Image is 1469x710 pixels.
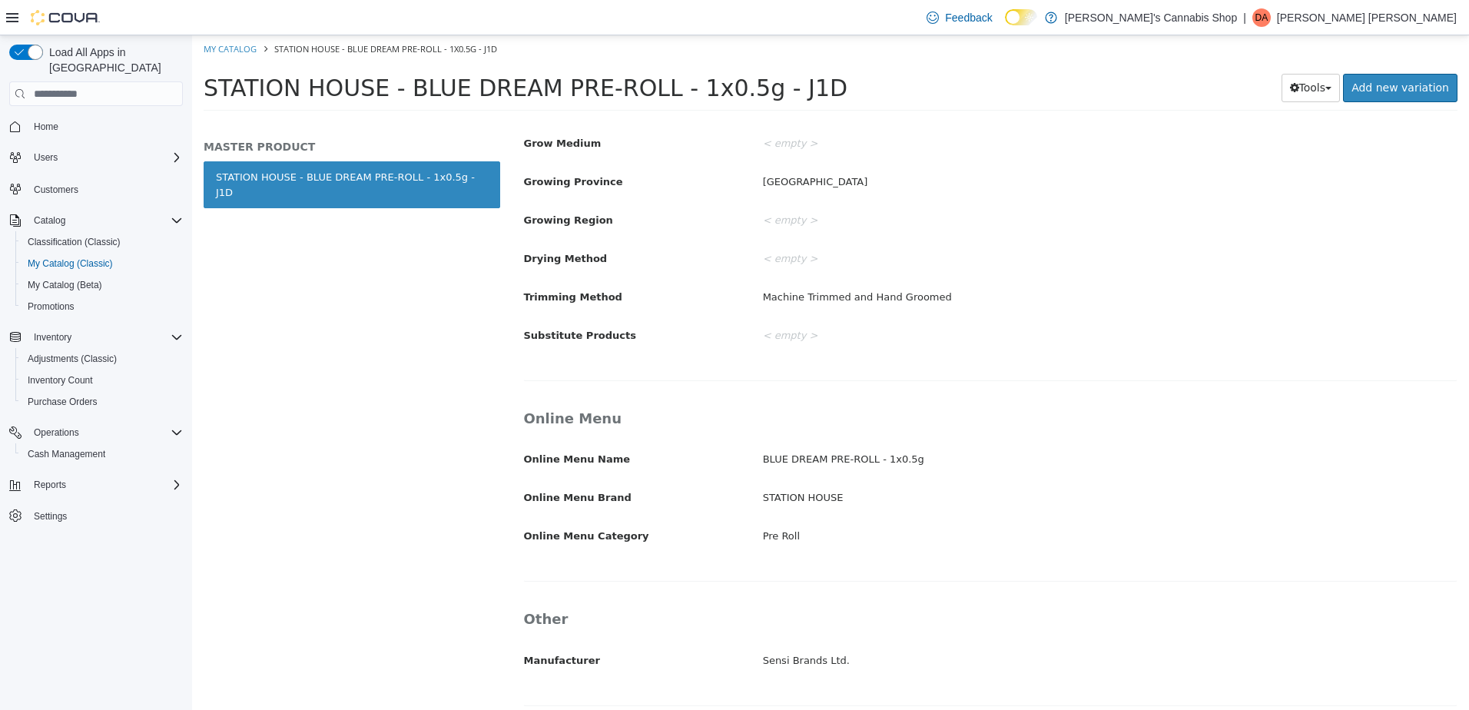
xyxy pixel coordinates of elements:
button: Inventory [28,328,78,347]
span: Users [34,151,58,164]
span: Inventory Count [22,371,183,390]
a: Purchase Orders [22,393,104,411]
span: Dark Mode [1005,25,1006,26]
span: Grow Medium [332,102,410,114]
a: My Catalog [12,8,65,19]
input: Dark Mode [1005,9,1037,25]
a: Feedback [920,2,998,33]
button: Classification (Classic) [15,231,189,253]
a: My Catalog (Classic) [22,254,119,273]
div: < empty > [559,95,1276,122]
span: Promotions [22,297,183,316]
div: < empty > [559,211,1276,237]
button: My Catalog (Beta) [15,274,189,296]
button: Home [3,115,189,138]
span: Online Menu Category [332,495,457,506]
button: Promotions [15,296,189,317]
span: Users [28,148,183,167]
button: Inventory Count [15,370,189,391]
button: Settings [3,505,189,527]
button: Users [28,148,64,167]
a: Settings [28,507,73,526]
span: Substitute Products [332,294,444,306]
span: Growing Region [332,179,421,191]
p: | [1243,8,1246,27]
span: Catalog [34,214,65,227]
span: Purchase Orders [22,393,183,411]
span: Customers [34,184,78,196]
span: My Catalog (Beta) [22,276,183,294]
a: Classification (Classic) [22,233,127,251]
span: Load All Apps in [GEOGRAPHIC_DATA] [43,45,183,75]
p: [PERSON_NAME]'s Cannabis Shop [1065,8,1237,27]
span: Manufacturer [332,619,408,631]
span: Operations [34,426,79,439]
span: Online Menu Brand [332,456,439,468]
button: Users [3,147,189,168]
span: Inventory [34,331,71,343]
span: Classification (Classic) [22,233,183,251]
nav: Complex example [9,109,183,567]
a: Customers [28,181,85,199]
div: BLUE DREAM PRE-ROLL - 1x0.5g [559,411,1276,438]
h3: Other [332,575,1265,592]
span: Cash Management [22,445,183,463]
button: Inventory [3,327,189,348]
a: Cash Management [22,445,111,463]
span: Home [28,117,183,136]
button: Operations [3,422,189,443]
button: Tools [1089,38,1149,67]
span: Cash Management [28,448,105,460]
span: Reports [34,479,66,491]
img: Cova [31,10,100,25]
div: Pre Roll [559,488,1276,515]
a: Promotions [22,297,81,316]
button: Operations [28,423,85,442]
div: Sensi Brands Ltd. [559,612,1276,639]
button: Customers [3,177,189,200]
span: Promotions [28,300,75,313]
span: Inventory Count [28,374,93,387]
span: STATION HOUSE - BLUE DREAM PRE-ROLL - 1x0.5g - J1D [82,8,305,19]
div: STATION HOUSE [559,450,1276,476]
a: Home [28,118,65,136]
span: Classification (Classic) [28,236,121,248]
button: My Catalog (Classic) [15,253,189,274]
span: Reports [28,476,183,494]
span: Operations [28,423,183,442]
span: Settings [28,506,183,526]
div: < empty > [559,287,1276,314]
button: Cash Management [15,443,189,465]
span: Drying Method [332,217,416,229]
span: Purchase Orders [28,396,98,408]
span: My Catalog (Classic) [28,257,113,270]
span: My Catalog (Classic) [22,254,183,273]
span: Catalog [28,211,183,230]
h3: Online Menu [332,374,1265,392]
a: Inventory Count [22,371,99,390]
button: Reports [28,476,72,494]
button: Catalog [3,210,189,231]
div: Machine Trimmed and Hand Groomed [559,249,1276,276]
div: < empty > [559,172,1276,199]
span: DA [1255,8,1268,27]
a: My Catalog (Beta) [22,276,108,294]
span: Online Menu Name [332,418,439,430]
div: Dylan Ann McKinney [1252,8,1271,27]
span: My Catalog (Beta) [28,279,102,291]
button: Reports [3,474,189,496]
span: Settings [34,510,67,523]
span: Customers [28,179,183,198]
div: [GEOGRAPHIC_DATA] [559,134,1276,161]
span: Adjustments (Classic) [28,353,117,365]
button: Adjustments (Classic) [15,348,189,370]
a: STATION HOUSE - BLUE DREAM PRE-ROLL - 1x0.5g - J1D [12,126,308,173]
span: Trimming Method [332,256,430,267]
button: Catalog [28,211,71,230]
a: Adjustments (Classic) [22,350,123,368]
span: Home [34,121,58,133]
p: [PERSON_NAME] [PERSON_NAME] [1277,8,1457,27]
h5: MASTER PRODUCT [12,105,308,118]
button: Purchase Orders [15,391,189,413]
span: Feedback [945,10,992,25]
